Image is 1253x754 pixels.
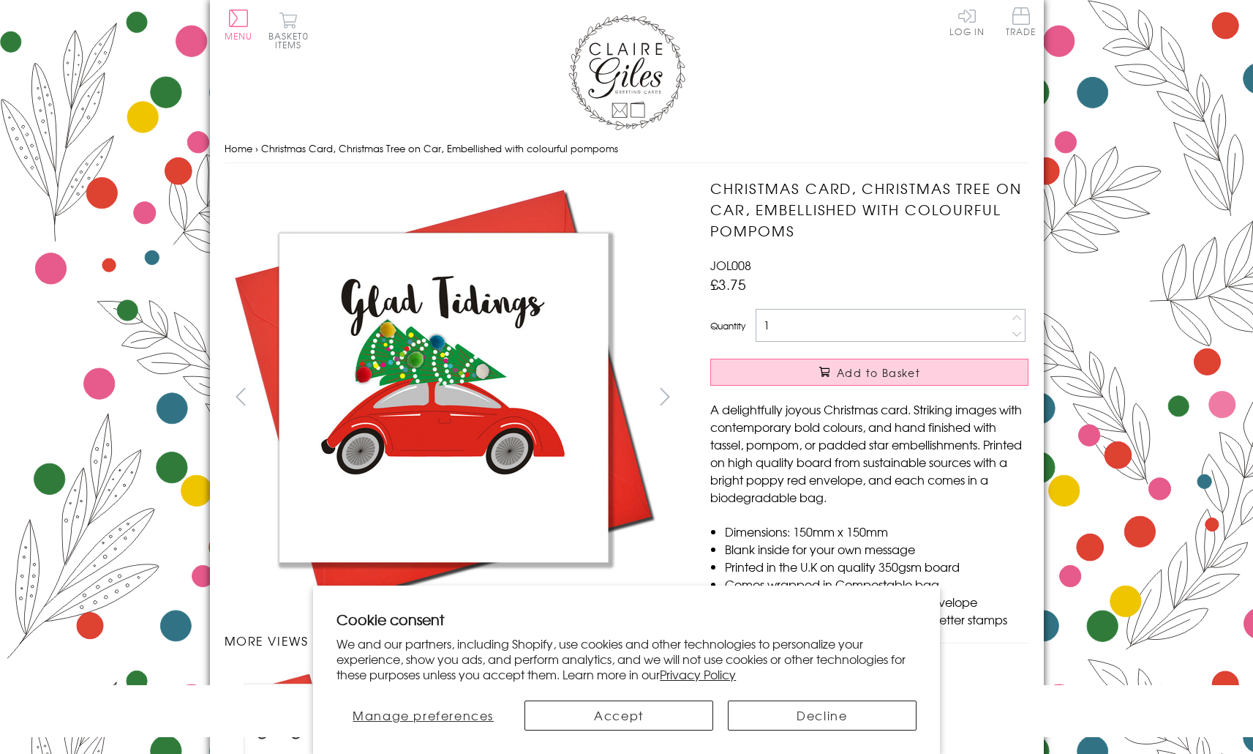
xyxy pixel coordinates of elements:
[524,701,713,731] button: Accept
[1006,7,1036,39] a: Trade
[225,10,253,40] button: Menu
[710,178,1028,241] h1: Christmas Card, Christmas Tree on Car, Embellished with colourful pompoms
[681,178,1120,617] img: Christmas Card, Christmas Tree on Car, Embellished with colourful pompoms
[255,141,258,155] span: ›
[710,319,745,332] label: Quantity
[710,274,746,294] span: £3.75
[225,632,682,649] h3: More views
[225,29,253,42] span: Menu
[225,134,1029,164] nav: breadcrumbs
[568,15,685,130] img: Claire Giles Greetings Cards
[336,609,917,630] h2: Cookie consent
[949,7,985,36] a: Log In
[837,365,920,380] span: Add to Basket
[225,380,257,413] button: prev
[261,141,618,155] span: Christmas Card, Christmas Tree on Car, Embellished with colourful pompoms
[725,575,1028,593] li: Comes wrapped in Compostable bag
[225,141,252,155] a: Home
[224,178,663,617] img: Christmas Card, Christmas Tree on Car, Embellished with colourful pompoms
[728,701,917,731] button: Decline
[1006,7,1036,36] span: Trade
[725,558,1028,575] li: Printed in the U.K on quality 350gsm board
[275,29,309,51] span: 0 items
[710,256,751,274] span: JOL008
[268,12,309,49] button: Basket0 items
[336,701,510,731] button: Manage preferences
[710,400,1028,506] p: A delightfully joyous Christmas card. Striking images with contemporary bold colours, and hand fi...
[710,359,1028,386] button: Add to Basket
[725,540,1028,558] li: Blank inside for your own message
[725,523,1028,540] li: Dimensions: 150mm x 150mm
[353,706,494,724] span: Manage preferences
[660,665,736,683] a: Privacy Policy
[336,636,917,682] p: We and our partners, including Shopify, use cookies and other technologies to personalize your ex...
[648,380,681,413] button: next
